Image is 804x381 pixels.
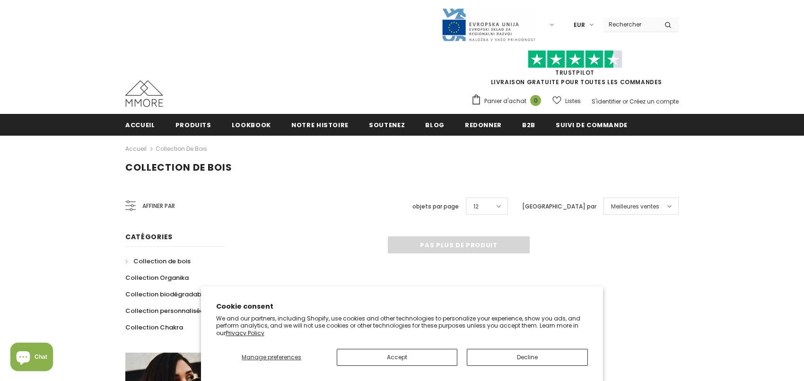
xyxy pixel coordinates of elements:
[552,93,581,109] a: Listes
[133,257,191,266] span: Collection de bois
[425,114,445,135] a: Blog
[337,349,458,366] button: Accept
[465,121,502,130] span: Redonner
[125,232,173,242] span: Catégories
[369,121,405,130] span: soutenez
[471,94,546,108] a: Panier d'achat 0
[556,114,628,135] a: Suivi de commande
[175,121,211,130] span: Produits
[242,353,301,361] span: Manage preferences
[603,17,657,31] input: Search Site
[291,114,349,135] a: Notre histoire
[441,20,536,28] a: Javni Razpis
[629,97,679,105] a: Créez un compte
[522,114,535,135] a: B2B
[125,114,155,135] a: Accueil
[555,69,594,77] a: TrustPilot
[592,97,621,105] a: S'identifier
[528,50,622,69] img: Faites confiance aux étoiles pilotes
[125,319,183,336] a: Collection Chakra
[125,121,155,130] span: Accueil
[522,202,596,211] label: [GEOGRAPHIC_DATA] par
[412,202,459,211] label: objets par page
[156,145,207,153] a: Collection de bois
[125,161,232,174] span: Collection de bois
[369,114,405,135] a: soutenez
[611,202,659,211] span: Meilleures ventes
[530,95,541,106] span: 0
[565,96,581,106] span: Listes
[8,343,56,373] inbox-online-store-chat: Shopify online store chat
[216,315,588,337] p: We and our partners, including Shopify, use cookies and other technologies to personalize your ex...
[232,114,271,135] a: Lookbook
[232,121,271,130] span: Lookbook
[125,80,163,107] img: Cas MMORE
[522,121,535,130] span: B2B
[441,8,536,42] img: Javni Razpis
[216,302,588,312] h2: Cookie consent
[125,286,207,303] a: Collection biodégradable
[465,114,502,135] a: Redonner
[622,97,628,105] span: or
[125,323,183,332] span: Collection Chakra
[471,54,679,86] span: LIVRAISON GRATUITE POUR TOUTES LES COMMANDES
[556,121,628,130] span: Suivi de commande
[142,201,175,211] span: Affiner par
[574,20,585,30] span: EUR
[125,143,147,155] a: Accueil
[467,349,588,366] button: Decline
[125,306,204,315] span: Collection personnalisée
[291,121,349,130] span: Notre histoire
[125,269,189,286] a: Collection Organika
[226,329,264,337] a: Privacy Policy
[125,253,191,269] a: Collection de bois
[125,303,204,319] a: Collection personnalisée
[175,114,211,135] a: Produits
[484,96,526,106] span: Panier d'achat
[125,273,189,282] span: Collection Organika
[125,290,207,299] span: Collection biodégradable
[216,349,327,366] button: Manage preferences
[473,202,479,211] span: 12
[425,121,445,130] span: Blog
